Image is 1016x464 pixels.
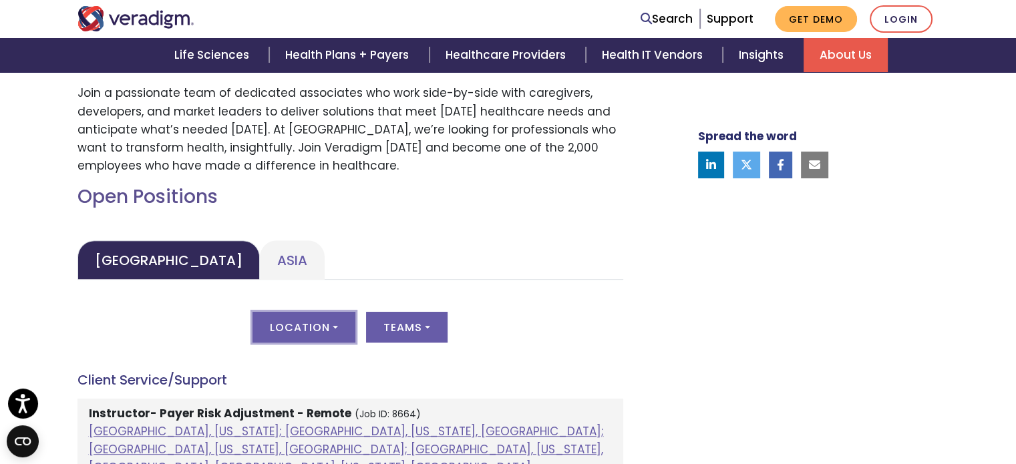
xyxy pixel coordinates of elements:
small: (Job ID: 8664) [355,408,421,421]
button: Location [252,312,355,342]
a: Get Demo [775,6,857,32]
a: Support [707,11,753,27]
a: Health Plans + Payers [269,38,429,72]
strong: Spread the word [698,128,797,144]
button: Teams [366,312,448,342]
a: Search [641,10,693,28]
h4: Client Service/Support [77,372,623,388]
a: Life Sciences [158,38,269,72]
a: Insights [723,38,804,72]
a: Healthcare Providers [430,38,586,72]
a: Login [870,5,933,33]
h2: Open Positions [77,186,623,208]
a: Health IT Vendors [586,38,723,72]
a: Asia [260,240,325,280]
p: Join a passionate team of dedicated associates who work side-by-side with caregivers, developers,... [77,84,623,175]
button: Open CMP widget [7,425,39,457]
a: [GEOGRAPHIC_DATA] [77,240,260,280]
img: Veradigm logo [77,6,194,31]
strong: Instructor- Payer Risk Adjustment - Remote [89,405,351,421]
a: About Us [804,38,888,72]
